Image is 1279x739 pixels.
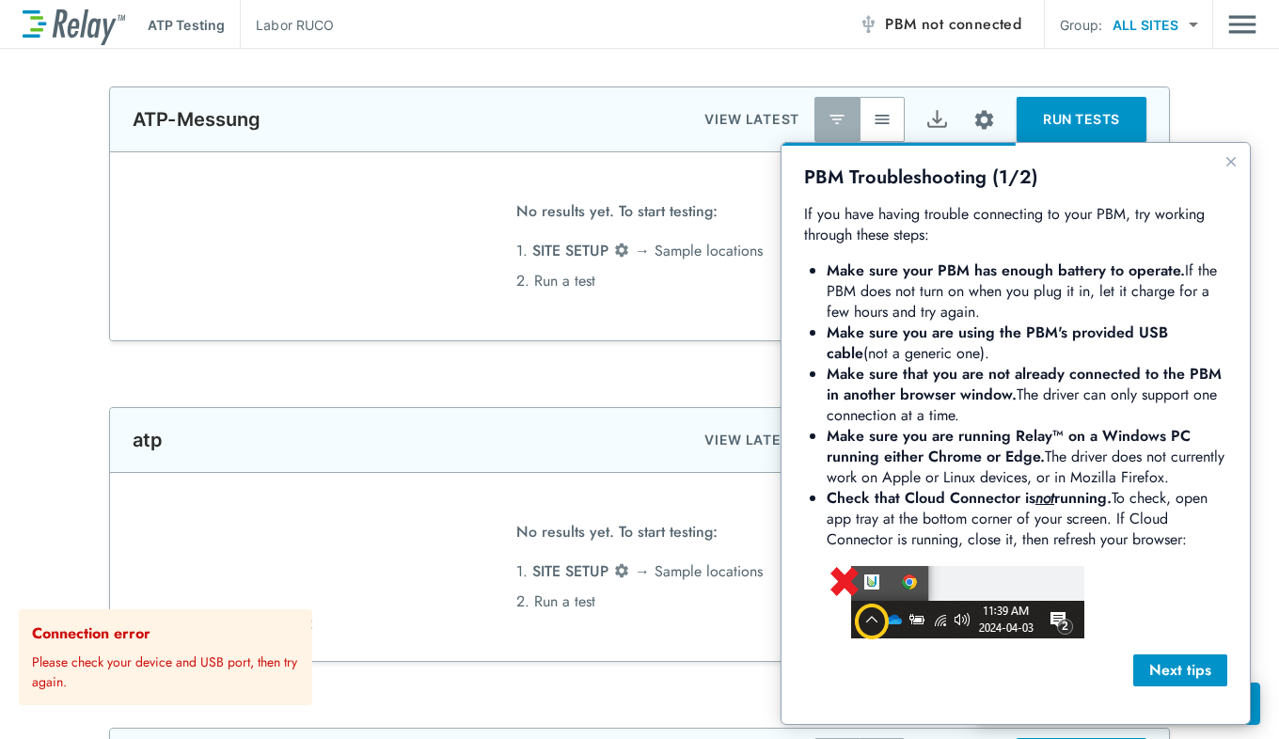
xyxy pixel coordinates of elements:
[256,15,334,35] p: Labor RUCO
[959,95,1009,145] button: Site setup
[613,562,630,579] img: Settings Icon
[851,6,1029,43] button: PBM not connected
[516,587,763,617] li: 2. Run a test
[32,645,305,692] p: Please check your device and USB port, then try again.
[704,108,799,131] p: VIEW LATEST
[922,13,1021,35] span: not connected
[32,622,150,644] strong: Connection error
[972,108,996,132] img: Settings Icon
[516,557,763,587] li: 1. → Sample locations
[516,236,763,266] li: 1. → Sample locations
[23,5,125,45] img: LuminUltra Relay
[782,143,1250,724] iframe: bubble
[516,517,718,557] span: No results yet. To start testing:
[133,429,163,451] p: atp
[310,617,324,632] button: close
[859,15,877,34] img: Offline Icon
[133,108,261,131] p: ATP-Messung
[828,110,846,129] img: Latest
[1017,97,1146,142] button: RUN TESTS
[704,429,799,451] p: VIEW LATEST
[873,110,892,129] img: View All
[532,240,608,261] span: SITE SETUP
[532,560,608,582] span: SITE SETUP
[914,97,959,142] button: Export
[885,11,1021,38] span: PBM
[516,197,718,236] span: No results yet. To start testing:
[613,242,630,259] img: Settings Icon
[1060,15,1102,35] p: Group:
[148,15,225,35] p: ATP Testing
[516,266,763,296] li: 2. Run a test
[1228,7,1256,42] button: Main menu
[925,108,949,132] img: Export Icon
[1228,7,1256,42] img: Drawer Icon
